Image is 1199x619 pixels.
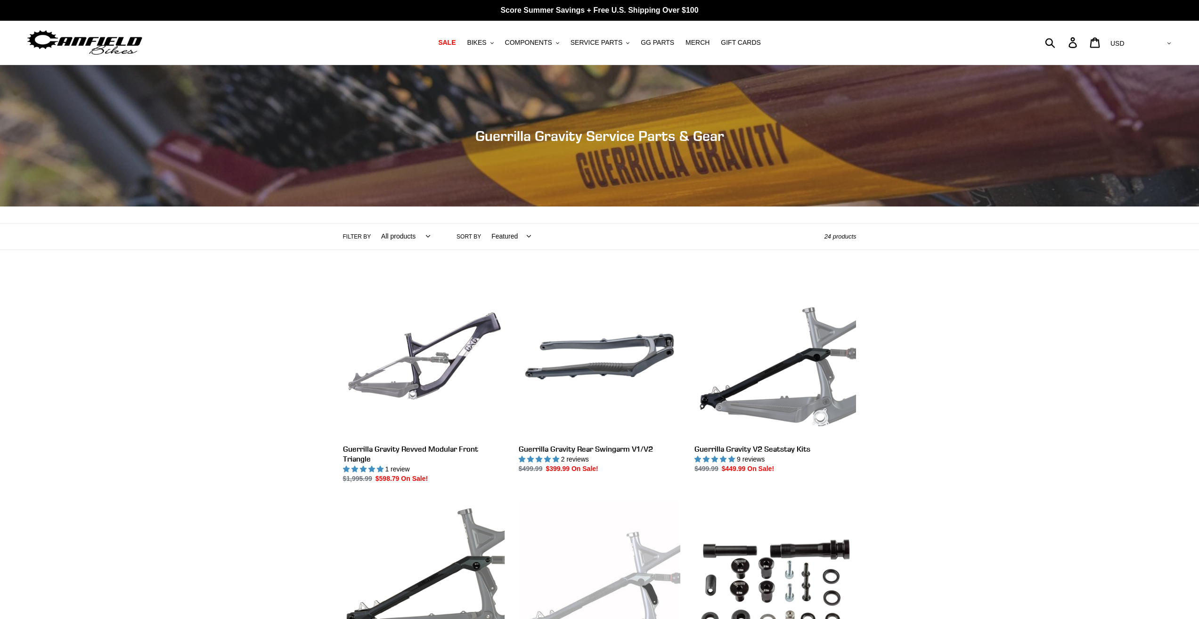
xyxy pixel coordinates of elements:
a: GG PARTS [636,36,679,49]
span: SALE [438,39,456,47]
label: Sort by [457,232,481,241]
button: SERVICE PARTS [566,36,634,49]
span: 24 products [824,233,856,240]
img: Canfield Bikes [26,28,144,58]
button: COMPONENTS [500,36,564,49]
button: BIKES [462,36,498,49]
span: GIFT CARDS [721,39,761,47]
a: SALE [433,36,460,49]
a: GIFT CARDS [716,36,766,49]
label: Filter by [343,232,371,241]
span: GG PARTS [641,39,674,47]
input: Search [1050,32,1074,53]
span: BIKES [467,39,486,47]
span: MERCH [685,39,710,47]
span: COMPONENTS [505,39,552,47]
span: SERVICE PARTS [571,39,622,47]
a: MERCH [681,36,714,49]
span: Guerrilla Gravity Service Parts & Gear [475,127,724,144]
